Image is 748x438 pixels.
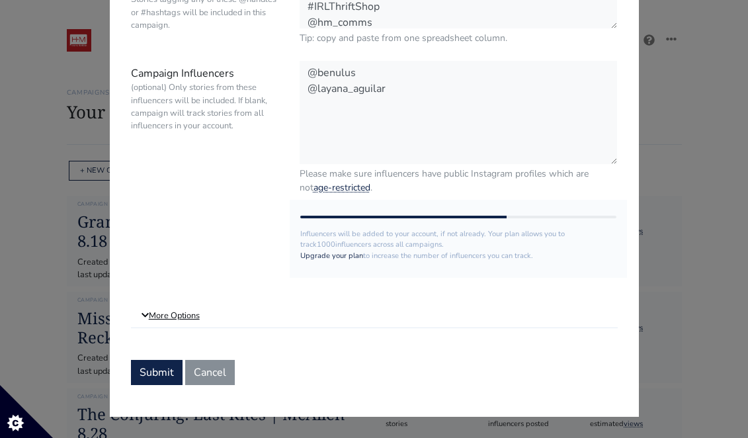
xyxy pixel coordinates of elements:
[121,61,290,195] label: Campaign Influencers
[290,200,628,278] div: Influencers will be added to your account, if not already. Your plan allows you to track influenc...
[131,360,183,385] button: Submit
[131,304,618,328] a: More Options
[185,360,235,385] button: Cancel
[300,167,618,195] small: Please make sure influencers have public Instagram profiles which are not .
[300,31,618,45] small: Tip: copy and paste from one spreadsheet column.
[313,181,370,194] a: age-restricted
[131,81,280,132] small: (optional) Only stories from these influencers will be included. If blank, campaign will track st...
[300,251,617,262] p: to increase the number of influencers you can track.
[300,251,363,261] a: Upgrade your plan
